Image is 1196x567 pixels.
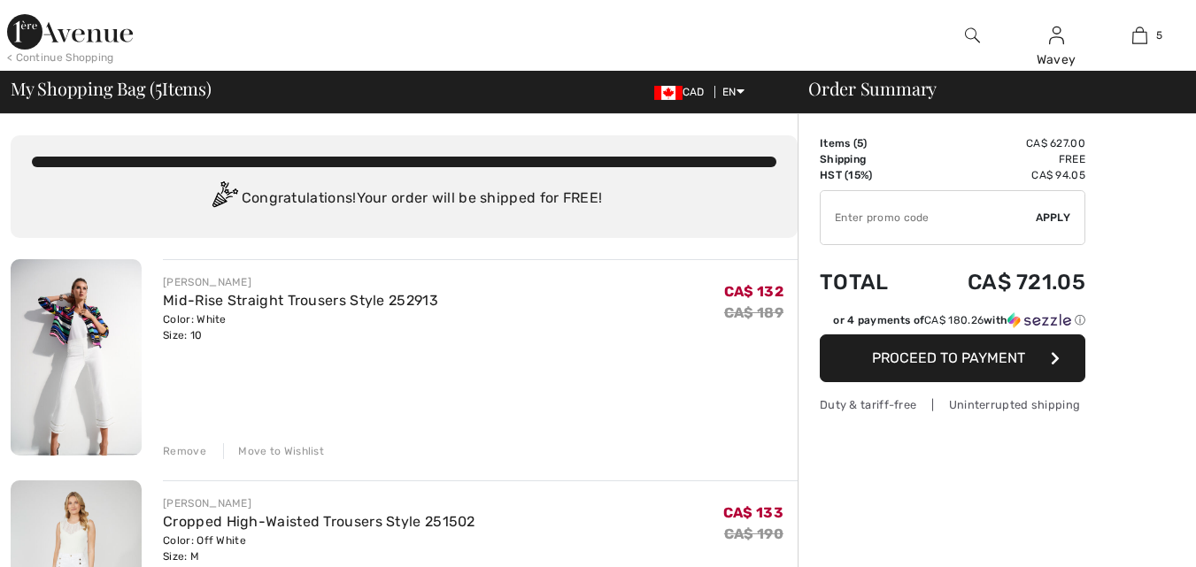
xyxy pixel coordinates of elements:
div: Move to Wishlist [223,443,324,459]
div: Color: Off White Size: M [163,533,475,564]
div: [PERSON_NAME] [163,495,475,511]
div: Duty & tariff-free | Uninterrupted shipping [820,396,1085,413]
span: Apply [1036,210,1071,226]
td: Items ( ) [820,135,917,151]
img: Sezzle [1007,312,1071,328]
span: CA$ 133 [723,504,783,521]
span: 5 [857,137,863,149]
a: 5 [1099,25,1181,46]
img: My Info [1049,25,1064,46]
span: EN [722,86,745,98]
span: 5 [1156,27,1162,43]
td: CA$ 627.00 [917,135,1085,151]
span: Proceed to Payment [872,349,1025,366]
td: CA$ 721.05 [917,252,1085,312]
div: Congratulations! Your order will be shipped for FREE! [32,181,776,217]
div: Remove [163,443,206,459]
td: Total [820,252,917,312]
img: 1ère Avenue [7,14,133,50]
td: HST (15%) [820,167,917,183]
s: CA$ 190 [724,525,783,542]
a: Sign In [1049,27,1064,43]
div: Wavey [1015,50,1098,69]
div: [PERSON_NAME] [163,274,438,290]
span: 5 [155,75,162,98]
img: Congratulation2.svg [206,181,242,217]
input: Promo code [821,191,1036,244]
span: CAD [654,86,712,98]
img: Canadian Dollar [654,86,683,100]
td: CA$ 94.05 [917,167,1085,183]
img: search the website [965,25,980,46]
div: or 4 payments of with [833,312,1085,328]
span: My Shopping Bag ( Items) [11,80,212,97]
td: Shipping [820,151,917,167]
img: My Bag [1132,25,1147,46]
div: or 4 payments ofCA$ 180.26withSezzle Click to learn more about Sezzle [820,312,1085,334]
span: CA$ 132 [724,283,783,300]
div: Color: White Size: 10 [163,311,438,343]
button: Proceed to Payment [820,334,1085,382]
td: Free [917,151,1085,167]
s: CA$ 189 [724,304,783,321]
div: < Continue Shopping [7,50,114,65]
img: Mid-Rise Straight Trousers Style 252913 [11,259,142,456]
a: Cropped High-Waisted Trousers Style 251502 [163,513,475,530]
span: CA$ 180.26 [924,314,984,326]
div: Order Summary [787,80,1185,97]
a: Mid-Rise Straight Trousers Style 252913 [163,292,438,309]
